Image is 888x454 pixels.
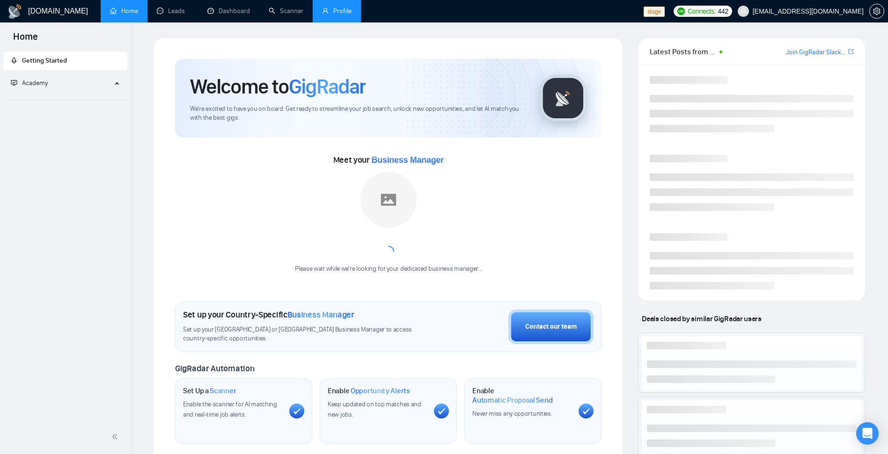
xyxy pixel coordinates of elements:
span: fund-projection-screen [11,79,17,86]
h1: Set Up a [183,386,236,396]
span: Deals closed by similar GigRadar users [638,310,765,327]
span: Connects: [688,6,716,16]
span: GigRadar [289,74,366,99]
span: Meet your [333,155,444,165]
span: Never miss any opportunities. [472,410,552,418]
h1: Enable [472,386,571,404]
span: Getting Started [22,57,67,65]
img: placeholder.png [360,172,417,228]
span: Keep updated on top matches and new jobs. [328,400,421,418]
span: Opportunity Alerts [351,386,410,396]
a: export [848,47,854,56]
a: userProfile [322,7,352,15]
a: dashboardDashboard [207,7,250,15]
img: upwork-logo.png [677,7,685,15]
span: Set up your [GEOGRAPHIC_DATA] or [GEOGRAPHIC_DATA] Business Manager to access country-specific op... [183,325,429,343]
h1: Enable [328,386,410,396]
span: Home [6,30,45,50]
span: Automatic Proposal Send [472,396,552,405]
span: rocket [11,57,17,64]
div: Please wait while we're looking for your dedicated business manager... [289,265,487,274]
button: setting [869,4,884,19]
span: setting [870,7,884,15]
span: Academy [22,79,48,87]
span: user [740,8,747,14]
span: Academy [11,79,48,87]
span: Scanner [210,386,236,396]
span: We're excited to have you on board. Get ready to streamline your job search, unlock new opportuni... [190,105,525,123]
span: stage [644,7,665,17]
span: double-left [111,432,121,441]
img: gigradar-logo.png [540,75,587,122]
span: 442 [718,6,728,16]
li: Academy Homepage [3,96,127,102]
span: GigRadar Automation [175,363,254,374]
span: Latest Posts from the GigRadar Community [650,46,716,58]
h1: Set up your Country-Specific [183,310,354,320]
div: Open Intercom Messenger [856,422,879,445]
button: Contact our team [508,310,594,344]
div: Contact our team [525,322,577,332]
img: logo [7,4,22,19]
a: messageLeads [157,7,189,15]
span: Business Manager [372,155,444,165]
a: setting [869,7,884,15]
h1: Welcome to [190,74,366,99]
a: searchScanner [269,7,303,15]
li: Getting Started [3,51,127,70]
span: Business Manager [287,310,354,320]
span: Enable the scanner for AI matching and real-time job alerts. [183,400,277,418]
a: homeHome [110,7,138,15]
a: Join GigRadar Slack Community [786,47,846,58]
span: export [848,48,854,55]
span: loading [382,245,394,258]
